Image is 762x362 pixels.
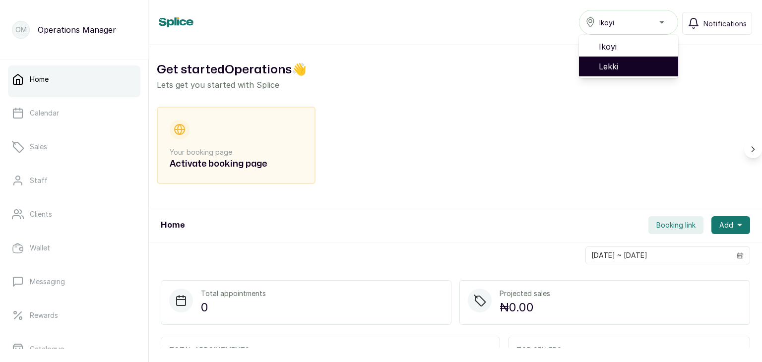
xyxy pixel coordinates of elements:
[500,289,550,299] p: Projected sales
[30,176,48,185] p: Staff
[656,220,696,230] span: Booking link
[169,345,492,355] p: TOTAL APPOINTMENTS
[30,142,47,152] p: Sales
[170,157,303,171] h2: Activate booking page
[15,25,27,35] p: OM
[599,60,670,72] span: Lekki
[30,108,59,118] p: Calendar
[30,209,52,219] p: Clients
[703,18,747,29] span: Notifications
[719,220,733,230] span: Add
[8,200,140,228] a: Clients
[30,74,49,84] p: Home
[516,345,742,355] p: TOP SELLERS
[201,299,266,316] p: 0
[157,79,754,91] p: Lets get you started with Splice
[30,277,65,287] p: Messaging
[170,147,303,157] p: Your booking page
[744,140,762,158] button: Scroll right
[8,133,140,161] a: Sales
[8,167,140,194] a: Staff
[586,247,731,264] input: Select date
[579,10,678,35] button: Ikoyi
[157,61,754,79] h2: Get started Operations 👋
[599,17,614,28] span: Ikoyi
[711,216,750,234] button: Add
[30,310,58,320] p: Rewards
[8,234,140,262] a: Wallet
[8,65,140,93] a: Home
[8,99,140,127] a: Calendar
[157,107,316,184] div: Your booking pageActivate booking page
[30,344,64,354] p: Catalogue
[161,219,185,231] h1: Home
[648,216,703,234] button: Booking link
[579,35,678,78] ul: Ikoyi
[38,24,116,36] p: Operations Manager
[30,243,50,253] p: Wallet
[599,41,670,53] span: Ikoyi
[201,289,266,299] p: Total appointments
[500,299,550,316] p: ₦0.00
[8,302,140,329] a: Rewards
[737,252,744,259] svg: calendar
[682,12,752,35] button: Notifications
[8,268,140,296] a: Messaging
